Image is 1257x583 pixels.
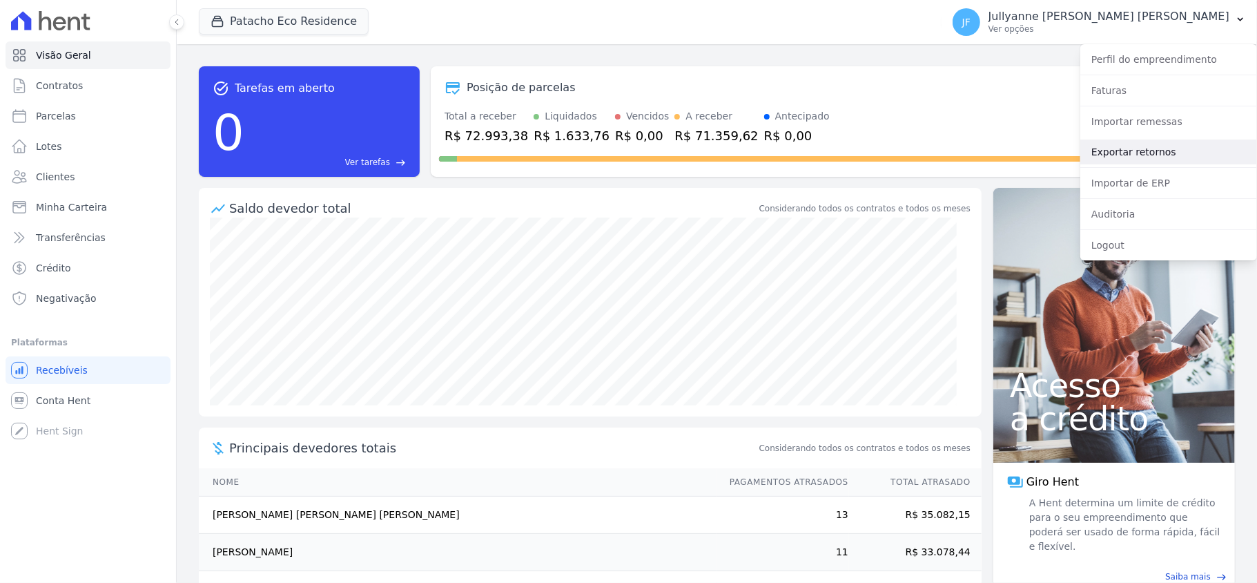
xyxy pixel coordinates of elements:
[396,157,406,168] span: east
[6,72,170,99] a: Contratos
[6,254,170,282] a: Crédito
[1002,571,1227,583] a: Saiba mais east
[229,439,757,457] span: Principais devedores totais
[962,17,971,27] span: JF
[849,497,982,534] td: R$ 35.082,15
[6,133,170,160] a: Lotes
[626,109,669,124] div: Vencidos
[36,200,107,214] span: Minha Carteira
[849,468,982,497] th: Total Atrasado
[1010,402,1218,435] span: a crédito
[11,334,165,351] div: Plataformas
[775,109,830,124] div: Antecipado
[759,202,971,215] div: Considerando todos os contratos e todos os meses
[36,261,71,275] span: Crédito
[1080,47,1257,72] a: Perfil do empreendimento
[199,497,717,534] td: [PERSON_NAME] [PERSON_NAME] [PERSON_NAME]
[942,3,1257,41] button: JF Jullyanne [PERSON_NAME] [PERSON_NAME] Ver opções
[1080,78,1257,103] a: Faturas
[345,156,390,169] span: Ver tarefas
[36,291,97,305] span: Negativação
[6,193,170,221] a: Minha Carteira
[6,163,170,191] a: Clientes
[1080,202,1257,227] a: Auditoria
[1080,171,1257,195] a: Importar de ERP
[764,126,830,145] div: R$ 0,00
[36,363,88,377] span: Recebíveis
[1080,233,1257,258] a: Logout
[674,126,758,145] div: R$ 71.359,62
[36,109,76,123] span: Parcelas
[534,126,610,145] div: R$ 1.633,76
[717,497,849,534] td: 13
[235,80,335,97] span: Tarefas em aberto
[36,170,75,184] span: Clientes
[199,534,717,571] td: [PERSON_NAME]
[199,468,717,497] th: Nome
[988,23,1229,35] p: Ver opções
[685,109,732,124] div: A receber
[1080,140,1257,164] a: Exportar retornos
[36,231,106,245] span: Transferências
[545,109,597,124] div: Liquidados
[615,126,669,145] div: R$ 0,00
[6,102,170,130] a: Parcelas
[1165,571,1211,583] span: Saiba mais
[213,80,229,97] span: task_alt
[250,156,406,169] a: Ver tarefas east
[36,79,83,93] span: Contratos
[199,8,369,35] button: Patacho Eco Residence
[445,126,528,145] div: R$ 72.993,38
[6,41,170,69] a: Visão Geral
[1026,496,1221,554] span: A Hent determina um limite de crédito para o seu empreendimento que poderá ser usado de forma ráp...
[36,140,62,153] span: Lotes
[1216,572,1227,582] span: east
[6,285,170,312] a: Negativação
[1026,474,1079,490] span: Giro Hent
[467,79,576,96] div: Posição de parcelas
[36,394,90,408] span: Conta Hent
[988,10,1229,23] p: Jullyanne [PERSON_NAME] [PERSON_NAME]
[445,109,528,124] div: Total a receber
[6,356,170,384] a: Recebíveis
[717,468,849,497] th: Pagamentos Atrasados
[6,387,170,414] a: Conta Hent
[36,48,91,62] span: Visão Geral
[759,442,971,455] span: Considerando todos os contratos e todos os meses
[1080,109,1257,134] a: Importar remessas
[229,199,757,218] div: Saldo devedor total
[213,97,244,169] div: 0
[717,534,849,571] td: 11
[1010,369,1218,402] span: Acesso
[6,224,170,251] a: Transferências
[849,534,982,571] td: R$ 33.078,44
